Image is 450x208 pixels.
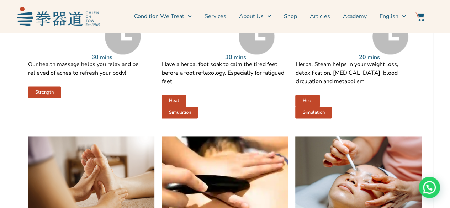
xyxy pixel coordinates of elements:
span: Strength [35,90,54,95]
p: 30 mins [225,54,288,60]
a: Simulation [162,107,198,118]
a: Heat [295,95,320,107]
p: 20 mins [359,54,422,60]
p: Our health massage helps you relax and be relieved of aches to refresh your body! [28,60,155,77]
a: Articles [310,7,330,25]
a: Heat [162,95,186,107]
span: English [380,12,398,21]
img: Time Grey [372,19,408,54]
a: Simulation [295,107,332,118]
span: Simulation [169,110,191,115]
span: Heat [302,98,313,103]
a: Condition We Treat [134,7,191,25]
a: About Us [239,7,271,25]
img: Website Icon-03 [415,12,424,21]
img: Time Grey [239,19,275,54]
a: Academy [343,7,367,25]
a: Strength [28,86,61,98]
nav: Menu [104,7,406,25]
span: Simulation [302,110,324,115]
a: English [380,7,406,25]
p: Herbal Steam helps in your weight loss, detoxification, [MEDICAL_DATA], blood circulation and met... [295,60,422,86]
a: Shop [284,7,297,25]
img: Time Grey [105,19,141,54]
p: Have a herbal foot soak to calm the tired feet before a foot reflexology. Especially for fatigued... [162,60,288,86]
p: 60 mins [91,54,154,60]
span: Heat [169,98,179,103]
a: Services [205,7,226,25]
